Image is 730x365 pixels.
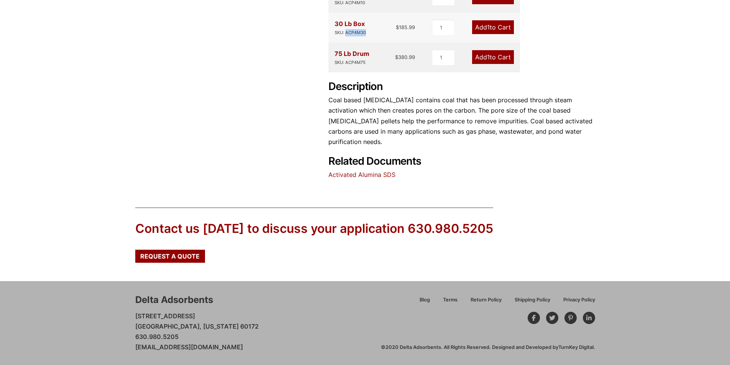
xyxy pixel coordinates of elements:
[515,298,550,303] span: Shipping Policy
[487,53,490,61] span: 1
[472,20,514,34] a: Add1to Cart
[335,59,369,66] div: SKU: ACP4M75
[395,54,415,60] bdi: 380.99
[328,95,595,147] p: Coal based [MEDICAL_DATA] contains coal that has been processed through steam activation which th...
[395,54,398,60] span: $
[487,23,490,31] span: 1
[464,296,508,309] a: Return Policy
[557,296,595,309] a: Privacy Policy
[135,343,243,351] a: [EMAIL_ADDRESS][DOMAIN_NAME]
[335,19,366,36] div: 30 Lb Box
[135,293,213,306] div: Delta Adsorbents
[335,29,366,36] div: SKU: ACP4M30
[328,80,595,93] h2: Description
[335,49,369,66] div: 75 Lb Drum
[140,253,200,259] span: Request a Quote
[135,311,259,353] p: [STREET_ADDRESS] [GEOGRAPHIC_DATA], [US_STATE] 60172 630.980.5205
[436,296,464,309] a: Terms
[563,298,595,303] span: Privacy Policy
[420,298,430,303] span: Blog
[471,298,502,303] span: Return Policy
[443,298,458,303] span: Terms
[381,344,595,351] div: ©2020 Delta Adsorbents. All Rights Reserved. Designed and Developed by .
[135,220,493,237] div: Contact us [DATE] to discuss your application 630.980.5205
[558,344,594,350] a: TurnKey Digital
[413,296,436,309] a: Blog
[508,296,557,309] a: Shipping Policy
[472,50,514,64] a: Add1to Cart
[396,24,399,30] span: $
[328,171,395,178] a: Activated Alumina SDS
[135,250,205,263] a: Request a Quote
[396,24,415,30] bdi: 185.99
